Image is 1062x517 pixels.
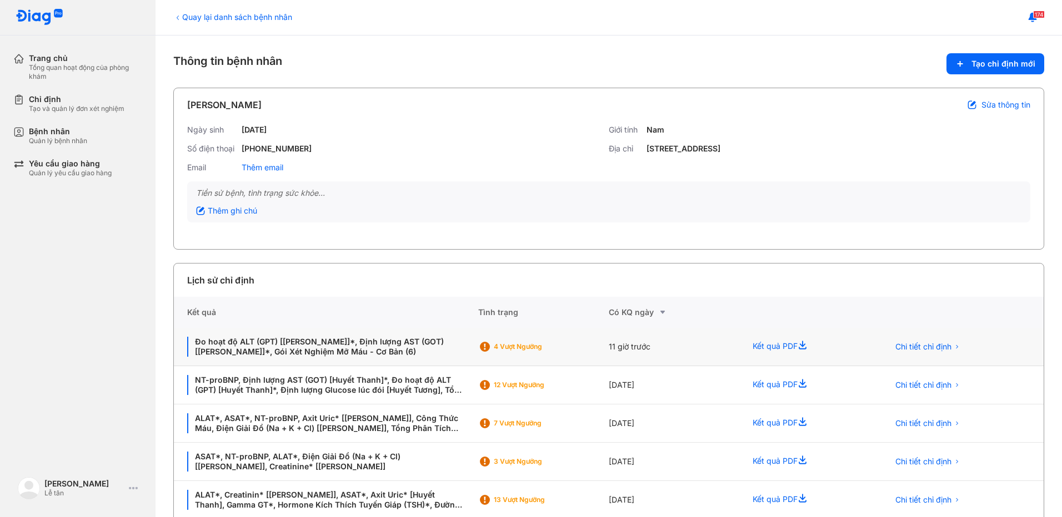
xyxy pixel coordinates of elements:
button: Chi tiết chỉ định [889,491,967,508]
div: Tạo và quản lý đơn xét nghiệm [29,104,124,113]
div: Thêm email [242,163,283,173]
div: 11 giờ trước [609,328,739,366]
div: Kết quả PDF [739,443,875,481]
div: 7 Vượt ngưỡng [494,419,583,428]
span: Chi tiết chỉ định [895,495,951,505]
div: Yêu cầu giao hàng [29,159,112,169]
div: Quản lý bệnh nhân [29,136,87,145]
div: Tiền sử bệnh, tình trạng sức khỏe... [196,188,1021,198]
div: Lịch sử chỉ định [187,273,254,287]
button: Chi tiết chỉ định [889,415,967,432]
div: ALAT*, ASAT*, NT-proBNP, Axit Uric* [[PERSON_NAME]], Công Thức Máu, Điện Giải Đồ (Na + K + Cl) [[... [187,413,465,433]
button: Chi tiết chỉ định [889,377,967,393]
span: Tạo chỉ định mới [971,59,1035,69]
div: Giới tính [609,125,642,135]
div: Kết quả PDF [739,328,875,366]
div: [DATE] [609,404,739,443]
div: Địa chỉ [609,144,642,154]
div: 13 Vượt ngưỡng [494,495,583,504]
div: 4 Vượt ngưỡng [494,342,583,351]
span: Chi tiết chỉ định [895,380,951,390]
span: Chi tiết chỉ định [895,342,951,352]
div: [PERSON_NAME] [44,479,124,489]
div: 12 Vượt ngưỡng [494,381,583,389]
span: Chi tiết chỉ định [895,418,951,428]
div: NT-proBNP, Định lượng AST (GOT) [Huyết Thanh]*, Đo hoạt độ ALT (GPT) [Huyết Thanh]*, Định lượng G... [187,375,465,395]
button: Tạo chỉ định mới [946,53,1044,74]
div: Tổng quan hoạt động của phòng khám [29,63,142,81]
div: Thêm ghi chú [196,206,257,216]
button: Chi tiết chỉ định [889,338,967,355]
div: Quản lý yêu cầu giao hàng [29,169,112,178]
div: [STREET_ADDRESS] [647,144,720,154]
div: Quay lại danh sách bệnh nhân [173,11,292,23]
span: Chi tiết chỉ định [895,457,951,467]
div: ASAT*, NT-proBNP, ALAT*, Điện Giải Đồ (Na + K + Cl) [[PERSON_NAME]], Creatinine* [[PERSON_NAME]] [187,452,465,472]
div: Tình trạng [478,297,609,328]
div: Trang chủ [29,53,142,63]
div: Lễ tân [44,489,124,498]
button: Chi tiết chỉ định [889,453,967,470]
div: Thông tin bệnh nhân [173,53,1044,74]
div: [PHONE_NUMBER] [242,144,312,154]
div: 3 Vượt ngưỡng [494,457,583,466]
div: [DATE] [609,366,739,404]
div: Có KQ ngày [609,306,739,319]
div: ALAT*, Creatinin* [[PERSON_NAME]], ASAT*, Axit Uric* [Huyết Thanh], Gamma GT*, Hormone Kích Thích... [187,490,465,510]
div: Kết quả [174,297,478,328]
div: Số điện thoại [187,144,237,154]
div: Kết quả PDF [739,404,875,443]
span: Sửa thông tin [981,100,1030,110]
div: Chỉ định [29,94,124,104]
div: Email [187,163,237,173]
div: [DATE] [609,443,739,481]
div: Kết quả PDF [739,366,875,404]
div: Ngày sinh [187,125,237,135]
img: logo [18,477,40,499]
div: [DATE] [242,125,267,135]
div: [PERSON_NAME] [187,98,262,111]
span: 174 [1033,11,1045,18]
div: Đo hoạt độ ALT (GPT) [[PERSON_NAME]]*, Định lượng AST (GOT) [[PERSON_NAME]]*, Gói Xét Nghiệm Mỡ M... [187,337,465,357]
div: Nam [647,125,664,135]
div: Bệnh nhân [29,126,87,136]
img: logo [16,9,63,26]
